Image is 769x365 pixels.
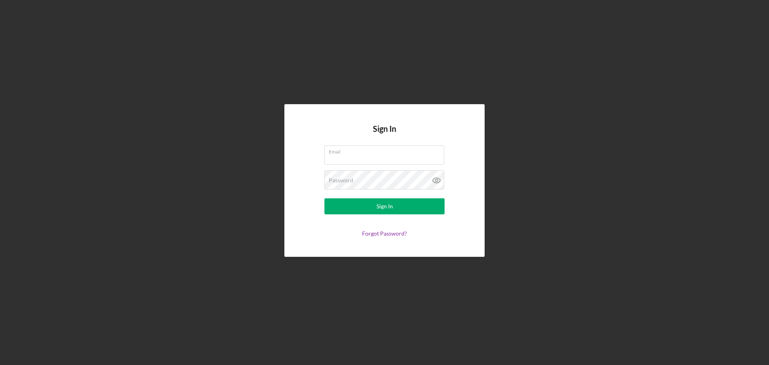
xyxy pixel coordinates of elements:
[362,230,407,237] a: Forgot Password?
[329,146,444,155] label: Email
[376,198,393,214] div: Sign In
[329,177,353,184] label: Password
[373,124,396,145] h4: Sign In
[324,198,445,214] button: Sign In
